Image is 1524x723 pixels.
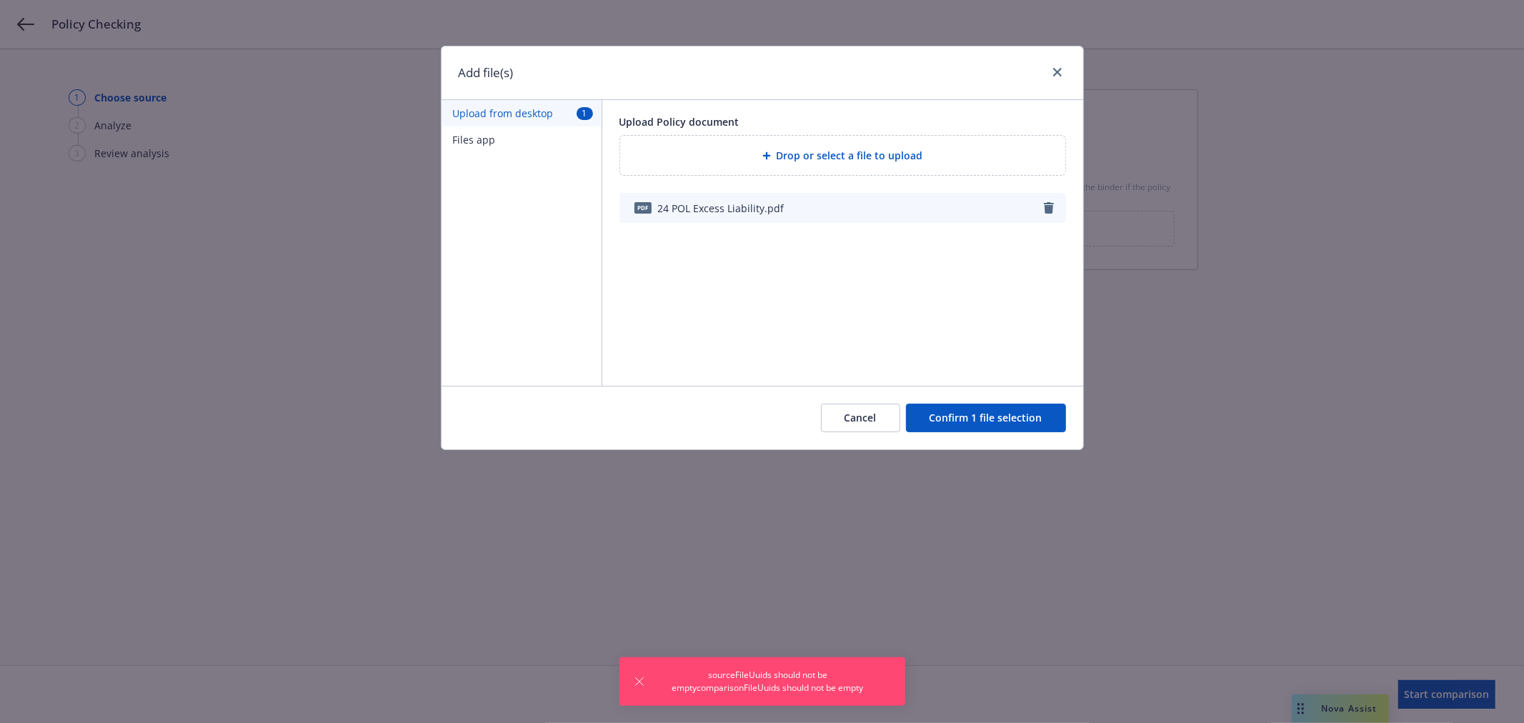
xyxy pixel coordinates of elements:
div: Upload Policy document [619,114,1066,129]
span: pdf [634,202,652,213]
button: Files app [442,126,602,153]
button: Upload from desktop1 [442,100,602,126]
span: 1 [577,107,593,119]
div: Drop or select a file to upload [619,135,1066,176]
span: Drop or select a file to upload [777,148,923,163]
span: 24 POL Excess Liability.pdf [658,201,785,216]
button: Cancel [821,404,900,432]
button: Confirm 1 file selection [906,404,1066,432]
span: sourceFileUuids should not be empty comparisonFileUuids should not be empty [659,669,877,694]
a: close [1049,64,1066,81]
h1: Add file(s) [459,64,514,82]
button: Dismiss notification [631,673,648,690]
